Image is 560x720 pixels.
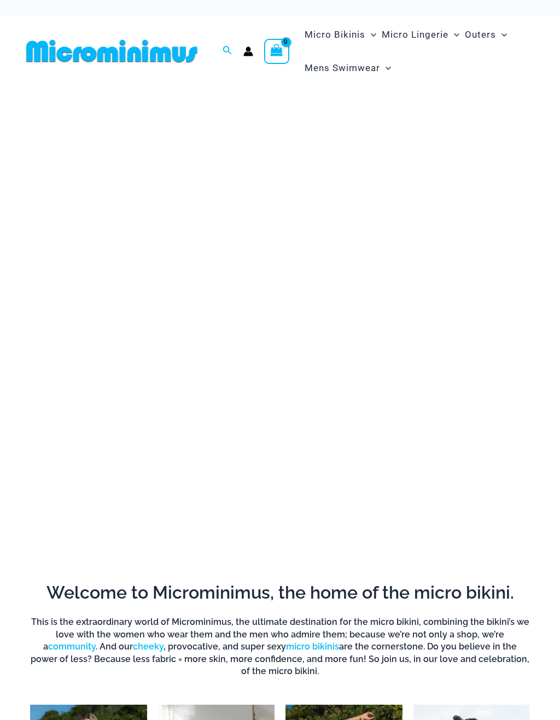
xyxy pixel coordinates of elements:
[28,311,532,482] img: Wild Card Neon Bliss Bikini
[382,21,448,49] span: Micro Lingerie
[379,18,462,51] a: Micro LingerieMenu ToggleMenu Toggle
[223,44,232,58] a: Search icon link
[305,54,380,82] span: Mens Swimwear
[22,39,202,63] img: MM SHOP LOGO FLAT
[302,51,394,85] a: Mens SwimwearMenu ToggleMenu Toggle
[30,581,530,604] h2: Welcome to Microminimus, the home of the micro bikini.
[286,641,339,652] a: micro bikinis
[380,54,391,82] span: Menu Toggle
[302,18,379,51] a: Micro BikinisMenu ToggleMenu Toggle
[448,21,459,49] span: Menu Toggle
[465,21,496,49] span: Outers
[305,21,365,49] span: Micro Bikinis
[365,21,376,49] span: Menu Toggle
[300,16,538,86] nav: Site Navigation
[133,641,164,652] a: cheeky
[264,39,289,64] a: View Shopping Cart, empty
[30,616,530,677] h6: This is the extraordinary world of Microminimus, the ultimate destination for the micro bikini, c...
[28,98,532,269] img: Waves Breaking Ocean Bikini Pack
[243,46,253,56] a: Account icon link
[496,21,507,49] span: Menu Toggle
[462,18,510,51] a: OutersMenu ToggleMenu Toggle
[207,492,353,523] a: Shop The Latest Release Now!
[48,641,96,652] a: community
